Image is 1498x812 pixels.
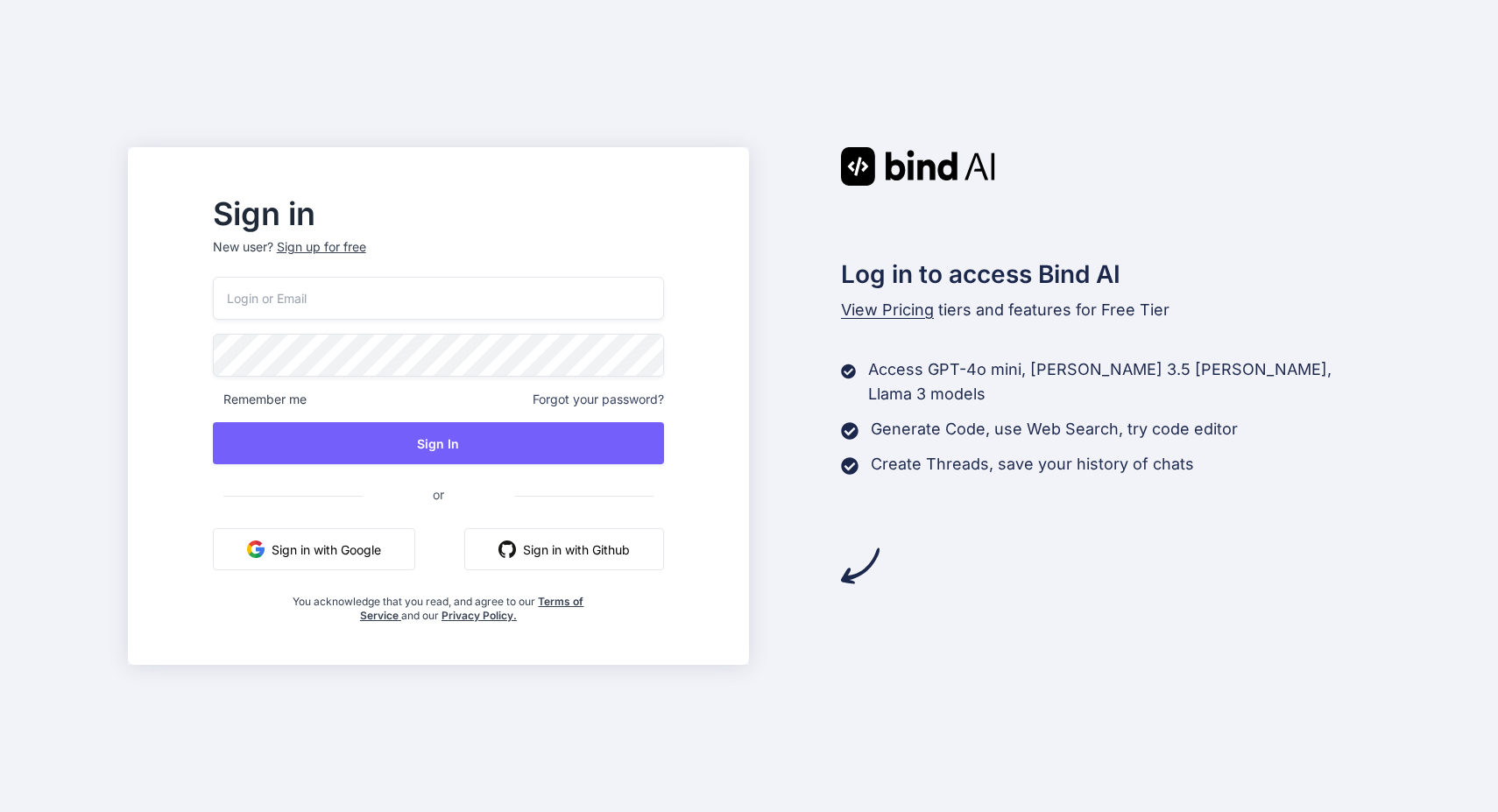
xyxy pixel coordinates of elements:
div: You acknowledge that you read, and agree to our and our [288,584,590,623]
p: tiers and features for Free Tier [841,298,1370,322]
div: Sign up for free [277,238,366,256]
a: Privacy Policy. [442,609,517,622]
input: Login or Email [213,277,664,320]
button: Sign In [213,422,664,464]
span: or [363,473,514,516]
span: Remember me [213,391,307,408]
p: Access GPT-4o mini, [PERSON_NAME] 3.5 [PERSON_NAME], Llama 3 models [868,357,1370,406]
button: Sign in with Google [213,528,415,570]
img: arrow [841,547,880,585]
p: New user? [213,238,664,277]
p: Generate Code, use Web Search, try code editor [871,417,1238,441]
button: Sign in with Github [464,528,664,570]
span: View Pricing [841,300,934,319]
h2: Sign in [213,200,664,228]
span: Forgot your password? [533,391,664,408]
a: Terms of Service [360,595,584,622]
img: google [247,540,265,558]
h2: Log in to access Bind AI [841,256,1370,293]
img: github [498,540,516,558]
p: Create Threads, save your history of chats [871,452,1194,477]
img: Bind AI logo [841,147,995,186]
